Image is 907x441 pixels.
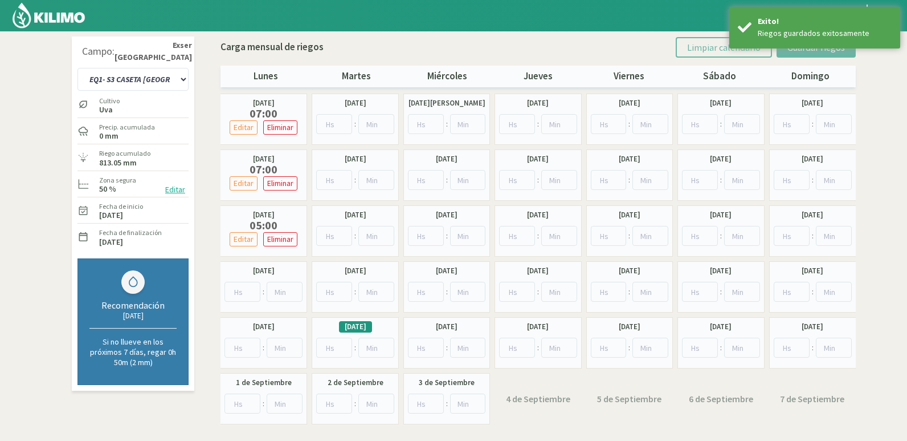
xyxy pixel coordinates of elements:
input: Min [724,226,760,246]
input: Min [358,338,394,358]
input: Hs [774,170,810,190]
input: Hs [682,114,718,134]
span: : [354,398,356,410]
input: Min [450,338,486,358]
label: [DATE] [710,265,732,277]
label: [DATE] [99,212,123,219]
strong: Exser [GEOGRAPHIC_DATA] [115,39,192,64]
label: [DATE] [710,209,732,221]
p: Carga mensual de riegos [220,40,324,55]
input: Hs [499,338,535,358]
label: [DATE] [710,321,732,333]
span: : [354,174,356,186]
p: Eliminar [267,121,293,134]
label: [DATE] [527,98,549,109]
button: Limpiar calendario [676,37,772,58]
label: [DATE] [436,265,457,277]
label: [DATE] [619,321,640,333]
span: : [812,230,814,242]
input: Hs [499,282,535,302]
input: Min [358,170,394,190]
input: Min [632,282,668,302]
button: Editar [230,120,258,135]
span: : [628,286,630,298]
p: Editar [234,121,254,134]
div: Campo: [82,46,115,57]
label: [DATE] [802,321,823,333]
p: sábado [674,69,765,84]
label: [DATE] [345,98,366,109]
span: : [720,230,722,242]
input: Min [816,226,852,246]
label: Uva [99,106,120,114]
div: Exito! [758,15,892,27]
input: Hs [316,114,352,134]
input: Hs [408,282,444,302]
button: Editar [162,183,189,196]
label: [DATE] [802,265,823,277]
label: 1 de Septiembre [236,377,292,389]
input: Min [724,170,760,190]
span: : [263,342,264,354]
label: [DATE] [253,98,275,109]
input: Min [541,282,577,302]
span: : [354,230,356,242]
label: [DATE] [619,209,640,221]
p: martes [311,69,402,84]
label: [DATE] [802,153,823,165]
input: Min [450,394,486,414]
label: 07:00 [227,165,300,174]
input: Hs [682,226,718,246]
input: Min [358,282,394,302]
p: Eliminar [267,233,293,246]
p: viernes [583,69,674,84]
label: [DATE] [527,265,549,277]
button: Editar [230,176,258,191]
label: Fecha de inicio [99,201,143,212]
span: : [628,342,630,354]
input: Hs [591,226,627,246]
span: : [446,286,448,298]
label: [DATE] [345,153,366,165]
span: : [446,118,448,130]
input: Hs [591,338,627,358]
input: Min [632,226,668,246]
label: 0 mm [99,132,119,140]
label: 7 de Septiembre [780,392,844,406]
label: 07:00 [227,109,300,118]
label: Cultivo [99,96,120,106]
label: Fecha de finalización [99,228,162,238]
label: [DATE] [345,209,366,221]
input: Hs [408,394,444,414]
img: Kilimo [11,2,86,29]
label: [DATE] [253,209,275,221]
input: Min [724,114,760,134]
span: : [812,286,814,298]
label: 3 de Septiembre [419,377,475,389]
label: [DATE] [619,98,640,109]
input: Min [632,114,668,134]
input: Hs [224,282,260,302]
span: : [354,286,356,298]
label: 5 de Septiembre [597,392,661,406]
p: miércoles [402,69,493,84]
input: Hs [591,114,627,134]
span: : [812,174,814,186]
span: : [263,398,264,410]
label: [DATE] [619,153,640,165]
p: domingo [765,69,856,84]
input: Hs [316,394,352,414]
label: [DATE] [527,321,549,333]
input: Min [358,394,394,414]
div: Riegos guardados exitosamente [758,27,892,39]
input: Min [724,282,760,302]
p: Editar [234,233,254,246]
button: Eliminar [263,232,297,246]
label: [DATE] [436,209,457,221]
input: Min [267,282,303,302]
label: [DATE] [99,238,123,246]
input: Hs [408,170,444,190]
input: Hs [774,282,810,302]
input: Min [816,170,852,190]
span: : [354,342,356,354]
